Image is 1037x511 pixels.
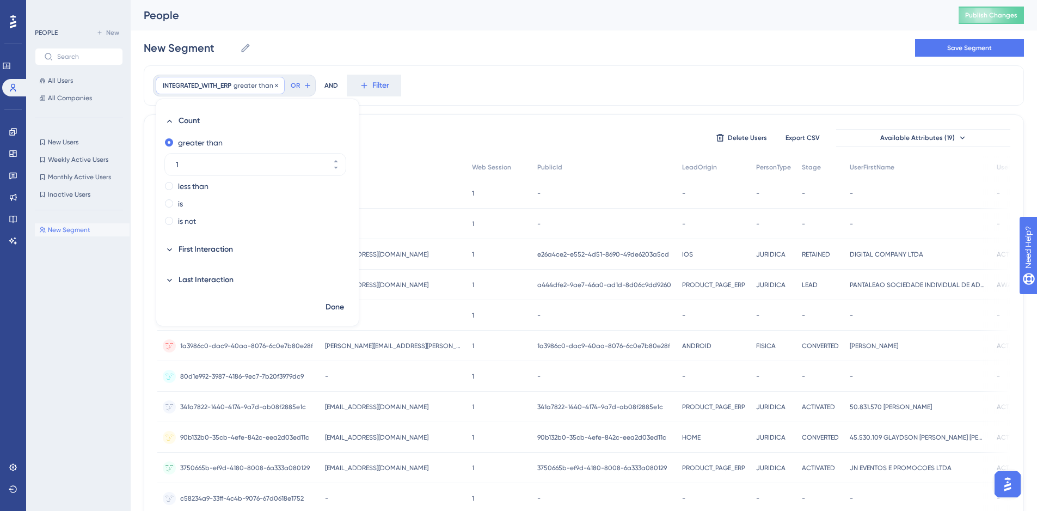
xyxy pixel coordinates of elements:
span: [PERSON_NAME] [850,342,898,350]
span: Stage [802,163,821,172]
span: Save Segment [947,44,992,52]
span: - [682,311,685,320]
span: 1 [472,250,474,259]
span: ACTIVE [997,433,1018,442]
span: - [756,372,759,381]
button: New [93,26,123,39]
span: OR [291,81,300,90]
span: 1 [472,464,474,472]
button: Weekly Active Users [35,153,123,166]
span: - [850,372,853,381]
span: 1 [472,342,474,350]
span: 1 [472,189,474,198]
span: 1a3986c0-dac9-40aa-8076-6c0e7b80e28f [537,342,670,350]
span: 3750665b-ef9d-4180-8008-6a333a080129 [537,464,667,472]
span: - [682,494,685,503]
span: c58234a9-33ff-4c4b-9076-67d0618e1752 [180,494,304,503]
label: is [178,197,183,210]
span: FISICA [756,342,776,350]
iframe: UserGuiding AI Assistant Launcher [991,468,1024,501]
button: Available Attributes (19) [836,129,1010,147]
div: PEOPLE [35,28,58,37]
span: 1 [472,494,474,503]
button: Inactive Users [35,188,123,201]
span: Last Interaction [179,273,234,287]
span: [EMAIL_ADDRESS][DOMAIN_NAME] [325,464,428,472]
span: Weekly Active Users [48,155,108,164]
span: a444dfe2-9ae7-46a0-ad1d-8d06c9dd9260 [537,281,671,289]
span: ACTIVE [997,250,1018,259]
span: UserFirstName [850,163,894,172]
span: ACTIVE [997,464,1018,472]
span: First Interaction [179,243,233,256]
span: New Users [48,138,78,147]
span: All Companies [48,94,92,102]
span: - [682,220,685,228]
span: Done [326,301,344,314]
span: 341a7822-1440-4174-9a7d-ab08f2885e1c [180,403,306,411]
span: [EMAIL_ADDRESS][DOMAIN_NAME] [325,403,428,411]
label: greater than [178,136,223,149]
span: New [106,28,119,37]
span: - [537,372,541,381]
span: [EMAIL_ADDRESS][DOMAIN_NAME] [325,250,428,259]
span: - [802,220,805,228]
span: Available Attributes (19) [880,133,955,142]
span: 1 [472,433,474,442]
span: - [850,311,853,320]
span: Monthly Active Users [48,173,111,181]
span: - [850,189,853,198]
span: - [756,494,759,503]
span: All Users [48,76,73,85]
span: 1 [472,311,474,320]
button: First Interaction [165,236,346,263]
span: 50.831.570 [PERSON_NAME] [850,403,932,411]
span: 3750665b-ef9d-4180-8008-6a333a080129 [180,464,310,472]
span: JN EVENTOS E PROMOCOES LTDA [850,464,952,472]
span: 90b132b0-35cb-4efe-842c-eea2d03ed11c [180,433,309,442]
span: PRODUCT_PAGE_ERP [682,403,745,411]
button: Monthly Active Users [35,171,123,184]
span: Inactive Users [48,190,90,199]
button: Publish Changes [959,7,1024,24]
span: UserStatus [997,163,1031,172]
span: - [537,311,541,320]
span: ACTIVATED [802,403,835,411]
span: Delete Users [728,133,767,142]
span: JURIDICA [756,281,786,289]
span: Web Session [472,163,511,172]
span: ACTIVATED [802,464,835,472]
span: - [997,189,1000,198]
span: PRODUCT_PAGE_ERP [682,464,745,472]
span: CONVERTED [802,433,839,442]
span: - [850,494,853,503]
span: - [997,220,1000,228]
span: e26a4ce2-e552-4d51-8690-49de6203a5cd [537,250,669,259]
span: - [997,311,1000,320]
span: - [802,311,805,320]
span: - [537,189,541,198]
span: 1 [472,220,474,228]
span: - [682,372,685,381]
span: JURIDICA [756,433,786,442]
span: - [997,494,1000,503]
span: - [756,311,759,320]
span: RETAINED [802,250,830,259]
span: - [802,494,805,503]
span: Export CSV [786,133,820,142]
div: People [144,8,931,23]
span: - [325,494,328,503]
span: INTEGRATED_WITH_ERP [163,81,231,90]
input: Segment Name [144,40,236,56]
span: - [802,189,805,198]
span: IOS [682,250,693,259]
span: 1 [472,403,474,411]
span: 45.530.109 GLAYDSON [PERSON_NAME] [PERSON_NAME] [850,433,986,442]
button: New Segment [35,223,130,236]
span: JURIDICA [756,464,786,472]
span: [EMAIL_ADDRESS][DOMAIN_NAME] [325,281,428,289]
span: - [997,372,1000,381]
div: AND [324,75,338,96]
span: 1 [472,281,474,289]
